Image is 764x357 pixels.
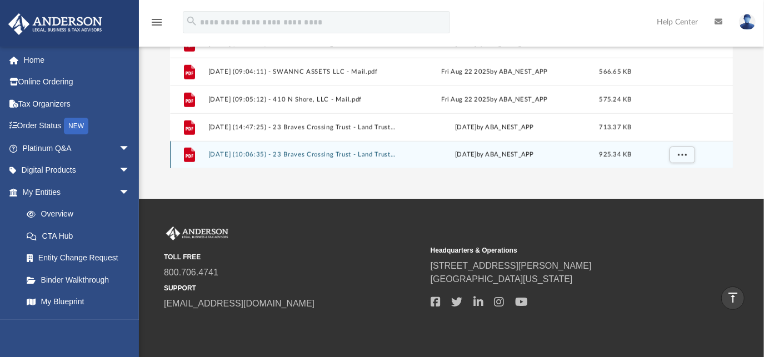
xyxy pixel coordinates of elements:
[600,152,632,158] span: 925.34 KB
[8,49,147,71] a: Home
[600,41,632,47] span: 108.66 KB
[16,313,147,335] a: Tax Due Dates
[64,118,88,134] div: NEW
[721,286,745,310] a: vertical_align_top
[8,159,147,182] a: Digital Productsarrow_drop_down
[208,123,396,130] button: [DATE] (14:47:25) - 23 Braves Crossing Trust - Land Trust Documents from [PERSON_NAME] Esq.pdf
[164,227,231,241] img: Anderson Advisors Platinum Portal
[164,268,218,277] a: 800.706.4741
[16,203,147,225] a: Overview
[401,39,588,49] div: [DATE] by ABA_NEST_APP
[739,14,756,30] img: User Pic
[8,93,147,115] a: Tax Organizers
[8,115,147,138] a: Order StatusNEW
[600,96,632,102] span: 575.24 KB
[208,68,396,75] button: [DATE] (09:04:11) - SWANNC ASSETS LLC - Mail.pdf
[670,147,695,163] button: More options
[8,137,147,159] a: Platinum Q&Aarrow_drop_down
[5,13,106,35] img: Anderson Advisors Platinum Portal
[600,68,632,74] span: 566.65 KB
[119,181,141,204] span: arrow_drop_down
[208,151,396,158] button: [DATE] (10:06:35) - 23 Braves Crossing Trust - Land Trust Documents.pdf
[208,95,396,103] button: [DATE] (09:05:12) - 410 N Shore, LLC - Mail.pdf
[16,247,147,269] a: Entity Change Request
[119,159,141,182] span: arrow_drop_down
[186,15,198,27] i: search
[150,16,163,29] i: menu
[164,299,314,308] a: [EMAIL_ADDRESS][DOMAIN_NAME]
[208,40,396,47] button: [DATE] (10:17:22) - 23 Braves Crossing Trust - Mail from 23 BRAVES CROSSING TRUST, CARTEF.pdf
[16,225,147,247] a: CTA Hub
[16,291,141,313] a: My Blueprint
[164,283,423,293] small: SUPPORT
[431,274,573,284] a: [GEOGRAPHIC_DATA][US_STATE]
[164,252,423,262] small: TOLL FREE
[8,71,147,93] a: Online Ordering
[401,67,588,77] div: Fri Aug 22 2025 by ABA_NEST_APP
[726,291,740,304] i: vertical_align_top
[16,269,147,291] a: Binder Walkthrough
[431,245,690,255] small: Headquarters & Operations
[119,137,141,160] span: arrow_drop_down
[8,181,147,203] a: My Entitiesarrow_drop_down
[150,21,163,29] a: menu
[600,124,632,130] span: 713.37 KB
[401,94,588,104] div: Fri Aug 22 2025 by ABA_NEST_APP
[431,261,592,270] a: [STREET_ADDRESS][PERSON_NAME]
[401,150,588,160] div: [DATE] by ABA_NEST_APP
[401,122,588,132] div: [DATE] by ABA_NEST_APP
